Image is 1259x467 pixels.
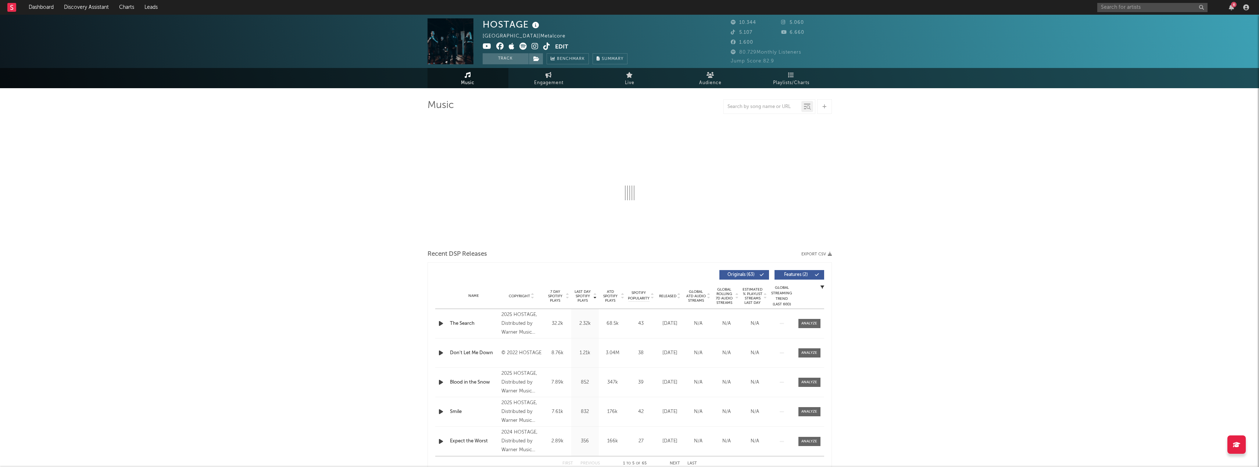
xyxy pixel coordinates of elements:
[562,461,573,466] button: First
[589,68,670,88] a: Live
[670,461,680,466] button: Next
[450,293,498,299] div: Name
[509,294,530,298] span: Copyright
[714,379,739,386] div: N/A
[714,408,739,416] div: N/A
[601,408,625,416] div: 176k
[628,438,654,445] div: 27
[731,30,752,35] span: 5.107
[731,40,753,45] span: 1.600
[547,53,589,64] a: Benchmark
[501,399,541,425] div: 2025 HOSTAGE, Distributed by Warner Music [GEOGRAPHIC_DATA]
[573,408,597,416] div: 832
[450,349,498,357] a: Don't Let Me Down
[743,379,767,386] div: N/A
[450,320,498,327] a: The Search
[686,349,711,357] div: N/A
[483,53,529,64] button: Track
[743,320,767,327] div: N/A
[743,287,763,305] span: Estimated % Playlist Streams Last Day
[628,349,654,357] div: 38
[428,250,487,259] span: Recent DSP Releases
[773,79,809,87] span: Playlists/Charts
[573,379,597,386] div: 852
[801,252,832,256] button: Export CSV
[601,290,620,303] span: ATD Spotify Plays
[724,104,801,110] input: Search by song name or URL
[743,438,767,445] div: N/A
[686,408,711,416] div: N/A
[686,379,711,386] div: N/A
[483,32,574,41] div: [GEOGRAPHIC_DATA] | Metalcore
[628,320,654,327] div: 43
[450,408,498,416] a: Smile
[428,68,508,88] a: Music
[501,310,541,337] div: 2025 HOSTAGE, Distributed by Warner Music [GEOGRAPHIC_DATA]
[546,408,569,416] div: 7.61k
[731,20,756,25] span: 10.344
[546,438,569,445] div: 2.89k
[670,68,751,88] a: Audience
[1097,3,1208,12] input: Search for artists
[771,285,793,307] div: Global Streaming Trend (Last 60D)
[699,79,722,87] span: Audience
[461,79,475,87] span: Music
[573,438,597,445] div: 356
[686,438,711,445] div: N/A
[601,379,625,386] div: 347k
[719,270,769,280] button: Originals(63)
[1231,2,1237,7] div: 6
[781,30,804,35] span: 6.660
[557,55,585,64] span: Benchmark
[658,349,682,357] div: [DATE]
[573,349,597,357] div: 1.21k
[450,379,498,386] a: Blood in the Snow
[659,294,676,298] span: Released
[743,408,767,416] div: N/A
[628,290,650,301] span: Spotify Popularity
[601,349,625,357] div: 3.04M
[686,290,706,303] span: Global ATD Audio Streams
[546,290,565,303] span: 7 Day Spotify Plays
[501,428,541,455] div: 2024 HOSTAGE, Distributed by Warner Music [GEOGRAPHIC_DATA]
[628,408,654,416] div: 42
[573,320,597,327] div: 2.32k
[601,438,625,445] div: 166k
[714,438,739,445] div: N/A
[779,273,813,277] span: Features ( 2 )
[508,68,589,88] a: Engagement
[714,349,739,357] div: N/A
[626,462,631,465] span: to
[501,349,541,358] div: © 2022 HOSTAGE
[593,53,627,64] button: Summary
[731,50,801,55] span: 80.729 Monthly Listeners
[483,18,541,30] div: HOSTAGE
[625,79,634,87] span: Live
[555,43,568,52] button: Edit
[546,379,569,386] div: 7.89k
[546,320,569,327] div: 32.2k
[658,320,682,327] div: [DATE]
[724,273,758,277] span: Originals ( 63 )
[687,461,697,466] button: Last
[658,438,682,445] div: [DATE]
[580,461,600,466] button: Previous
[658,379,682,386] div: [DATE]
[450,438,498,445] a: Expect the Worst
[546,349,569,357] div: 8.76k
[731,59,774,64] span: Jump Score: 82.9
[534,79,564,87] span: Engagement
[714,287,734,305] span: Global Rolling 7D Audio Streams
[714,320,739,327] div: N/A
[743,349,767,357] div: N/A
[636,462,640,465] span: of
[602,57,623,61] span: Summary
[501,369,541,396] div: 2025 HOSTAGE, Distributed by Warner Music [GEOGRAPHIC_DATA]
[658,408,682,416] div: [DATE]
[1229,4,1234,10] button: 6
